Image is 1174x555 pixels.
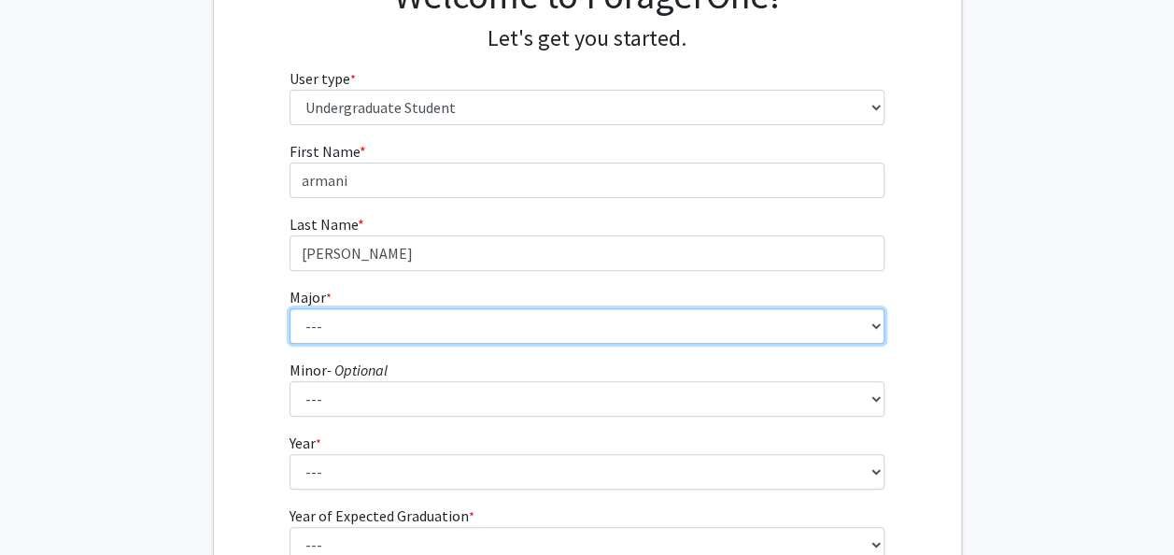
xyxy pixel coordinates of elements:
span: First Name [290,142,360,161]
label: Minor [290,359,388,381]
label: User type [290,67,356,90]
label: Major [290,286,332,308]
label: Year of Expected Graduation [290,505,474,527]
h4: Let's get you started. [290,25,884,52]
i: - Optional [327,361,388,379]
iframe: Chat [14,471,79,541]
span: Last Name [290,215,358,234]
label: Year [290,432,321,454]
